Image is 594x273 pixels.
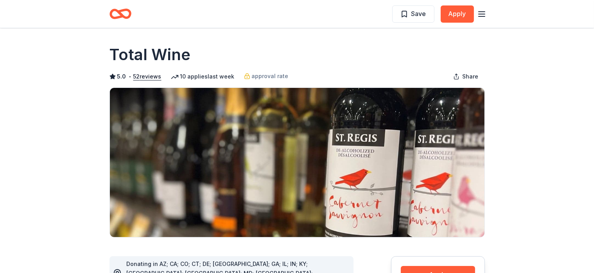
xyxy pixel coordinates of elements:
[252,71,289,81] span: approval rate
[117,72,126,81] span: 5.0
[171,72,235,81] div: 10 applies last week
[441,5,474,23] button: Apply
[109,44,191,66] h1: Total Wine
[244,71,289,81] a: approval rate
[463,72,479,81] span: Share
[133,72,162,81] button: 52reviews
[110,88,485,237] img: Image for Total Wine
[392,5,434,23] button: Save
[411,9,426,19] span: Save
[128,73,131,80] span: •
[109,5,131,23] a: Home
[447,69,485,84] button: Share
